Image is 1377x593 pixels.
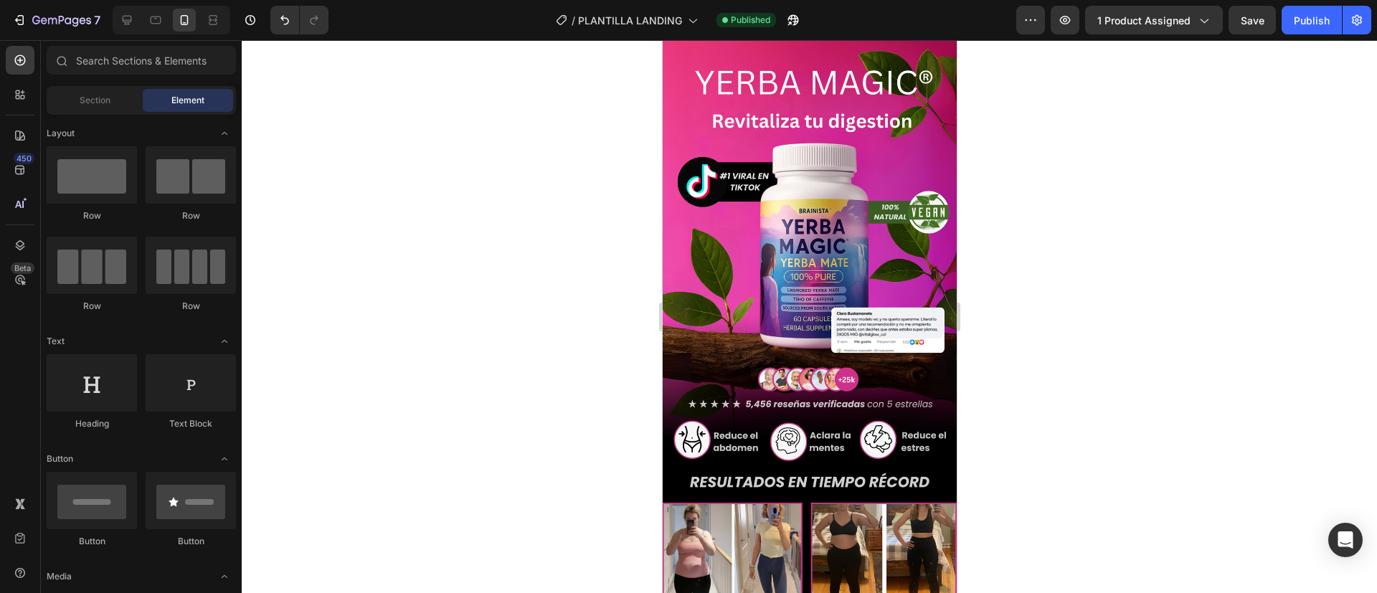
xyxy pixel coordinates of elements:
span: / [572,13,575,28]
span: Element [171,94,204,107]
button: Publish [1282,6,1342,34]
span: Toggle open [213,330,236,353]
div: 450 [14,153,34,164]
div: Beta [11,262,34,274]
div: Row [146,300,236,313]
p: 7 [94,11,100,29]
span: Text [47,335,65,348]
span: Published [731,14,770,27]
div: Open Intercom Messenger [1328,523,1363,557]
div: Publish [1294,13,1330,28]
div: Heading [47,417,137,430]
span: Media [47,570,72,583]
button: Save [1229,6,1276,34]
div: Button [146,535,236,548]
span: Toggle open [213,122,236,145]
div: Text Block [146,417,236,430]
div: Row [146,209,236,222]
iframe: Design area [663,40,957,593]
span: Button [47,452,73,465]
span: 1 product assigned [1097,13,1191,28]
span: Save [1241,14,1264,27]
div: Undo/Redo [270,6,328,34]
span: Toggle open [213,447,236,470]
span: PLANTILLA LANDING [578,13,682,28]
span: Layout [47,127,75,140]
div: Row [47,300,137,313]
button: 7 [6,6,107,34]
button: 1 product assigned [1085,6,1223,34]
div: Button [47,535,137,548]
span: Section [80,94,110,107]
input: Search Sections & Elements [47,46,236,75]
div: Row [47,209,137,222]
span: Toggle open [213,565,236,588]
